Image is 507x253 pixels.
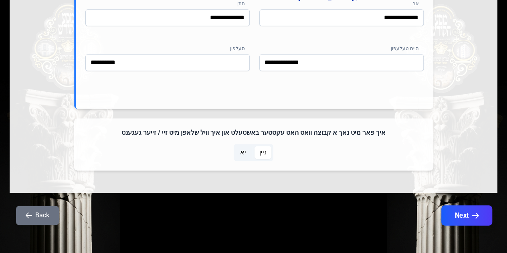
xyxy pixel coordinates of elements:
h4: איך פאר מיט נאך א קבוצה וואס האט עקסטער באשטעלט און איך וויל שלאפן מיט זיי / זייער געגענט [84,128,424,138]
button: Next [441,205,492,225]
span: יא [240,148,246,157]
button: Back [16,206,59,225]
span: ניין [259,148,267,157]
p-togglebutton: ניין [253,144,273,161]
p-togglebutton: יא [234,144,253,161]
